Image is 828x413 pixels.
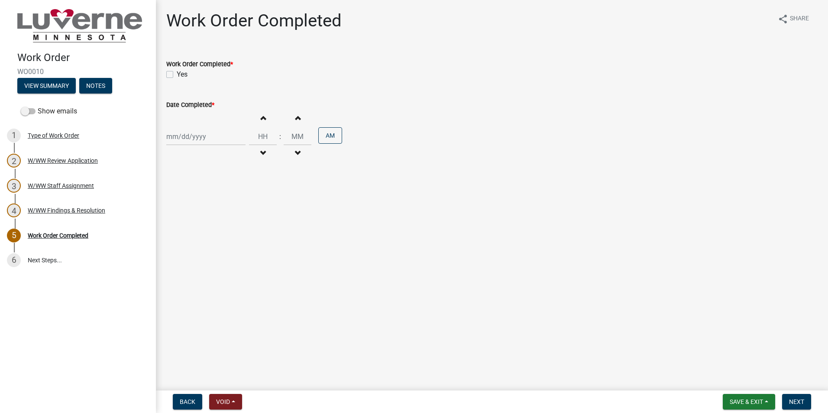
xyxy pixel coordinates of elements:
button: Void [209,394,242,410]
wm-modal-confirm: Notes [79,83,112,90]
div: 2 [7,154,21,168]
div: : [277,132,284,142]
button: View Summary [17,78,76,94]
span: Share [790,14,809,24]
label: Date Completed [166,102,214,108]
input: Hours [249,128,277,145]
button: Next [782,394,811,410]
span: Next [789,398,804,405]
div: 5 [7,229,21,242]
h4: Work Order [17,52,149,64]
div: W/WW Review Application [28,158,98,164]
div: 4 [7,203,21,217]
wm-modal-confirm: Summary [17,83,76,90]
i: share [778,14,788,24]
div: W/WW Staff Assignment [28,183,94,189]
div: 6 [7,253,21,267]
span: WO0010 [17,68,139,76]
input: mm/dd/yyyy [166,128,246,145]
div: Type of Work Order [28,132,79,139]
div: W/WW Findings & Resolution [28,207,105,213]
button: shareShare [771,10,816,27]
h1: Work Order Completed [166,10,342,31]
button: AM [318,127,342,144]
input: Minutes [284,128,311,145]
label: Show emails [21,106,77,116]
span: Back [180,398,195,405]
div: Work Order Completed [28,232,88,239]
span: Save & Exit [730,398,763,405]
label: Yes [177,69,188,80]
button: Save & Exit [723,394,775,410]
div: 1 [7,129,21,142]
div: 3 [7,179,21,193]
img: City of Luverne, Minnesota [17,9,142,42]
button: Back [173,394,202,410]
span: Void [216,398,230,405]
button: Notes [79,78,112,94]
label: Work Order Completed [166,61,233,68]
